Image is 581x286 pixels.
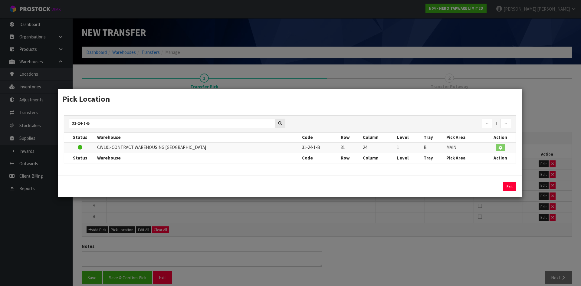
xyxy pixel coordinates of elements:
[396,142,422,153] td: 1
[339,133,361,142] th: Row
[64,133,96,142] th: Status
[485,153,516,163] th: Action
[361,133,396,142] th: Column
[492,119,501,128] a: 1
[96,153,300,163] th: Warehouse
[300,133,339,142] th: Code
[339,142,361,153] td: 31
[300,153,339,163] th: Code
[422,153,445,163] th: Tray
[482,119,492,128] a: ←
[396,133,422,142] th: Level
[445,133,485,142] th: Pick Area
[96,133,300,142] th: Warehouse
[361,142,396,153] td: 24
[339,153,361,163] th: Row
[300,142,339,153] td: 31-24-1-B
[64,153,96,163] th: Status
[361,153,396,163] th: Column
[501,119,511,128] a: →
[485,133,516,142] th: Action
[62,93,517,104] h3: Pick Location
[422,142,445,153] td: B
[396,153,422,163] th: Level
[445,153,485,163] th: Pick Area
[69,119,275,128] input: Search locations
[445,142,485,153] td: MAIN
[294,119,511,129] nav: Page navigation
[96,142,300,153] td: CWL01-CONTRACT WAREHOUSING [GEOGRAPHIC_DATA]
[503,182,516,192] button: Exit
[422,133,445,142] th: Tray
